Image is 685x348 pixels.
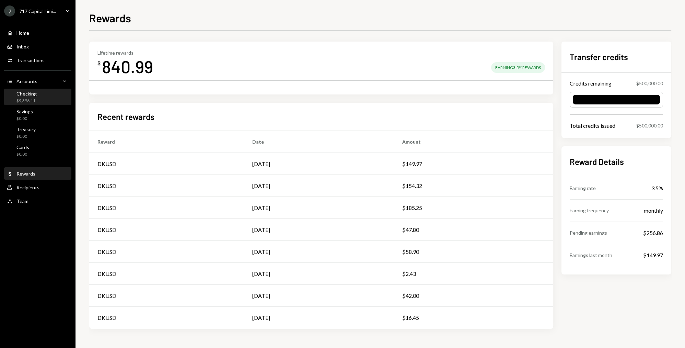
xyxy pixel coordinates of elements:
td: $185.25 [394,197,553,219]
a: Rewards [4,167,71,180]
div: Earning frequency [570,207,609,214]
a: Accounts [4,75,71,87]
td: $149.97 [394,153,553,175]
td: DKUSD [89,285,244,307]
a: Team [4,195,71,207]
td: $58.90 [394,241,553,263]
div: $500,000.00 [636,80,663,87]
div: monthly [644,206,663,215]
th: Date [244,131,394,153]
a: Transactions [4,54,71,66]
td: $16.45 [394,307,553,329]
div: [DATE] [252,270,270,278]
div: $0.00 [16,116,33,122]
div: Home [16,30,29,36]
div: 7 [4,5,15,16]
div: Earnings last month [570,251,612,259]
th: Amount [394,131,553,153]
div: $500,000.00 [636,122,663,129]
div: [DATE] [252,160,270,168]
a: Treasury$0.00 [4,124,71,141]
a: Home [4,26,71,39]
div: 3.5% [651,184,663,192]
a: Recipients [4,181,71,193]
div: $9,396.11 [16,98,37,104]
div: $256.86 [643,229,663,237]
h1: Rewards [89,11,131,25]
div: Accounts [16,78,37,84]
td: DKUSD [89,263,244,285]
div: Earning 3.5% Rewards [491,62,545,73]
div: $0.00 [16,134,36,139]
div: [DATE] [252,226,270,234]
td: DKUSD [89,153,244,175]
td: $2.43 [394,263,553,285]
div: Checking [16,91,37,97]
div: Recipients [16,184,39,190]
h2: Reward Details [570,156,663,167]
td: $154.32 [394,175,553,197]
th: Reward [89,131,244,153]
td: DKUSD [89,197,244,219]
a: Cards$0.00 [4,142,71,159]
div: Rewards [16,171,35,177]
div: 840.99 [102,56,153,77]
div: $149.97 [643,251,663,259]
div: Cards [16,144,29,150]
h2: Recent rewards [97,111,154,122]
div: Team [16,198,28,204]
div: [DATE] [252,204,270,212]
td: DKUSD [89,175,244,197]
div: Transactions [16,57,45,63]
div: Pending earnings [570,229,607,236]
div: Credits remaining [570,79,612,88]
div: Savings [16,109,33,114]
div: Total credits issued [570,122,615,130]
td: DKUSD [89,307,244,329]
h2: Transfer credits [570,51,663,63]
div: Inbox [16,44,29,49]
a: Inbox [4,40,71,53]
td: $47.80 [394,219,553,241]
div: Lifetime rewards [97,50,153,56]
td: DKUSD [89,241,244,263]
div: $ [97,60,101,67]
div: $0.00 [16,151,29,157]
a: Savings$0.00 [4,106,71,123]
a: Checking$9,396.11 [4,89,71,105]
div: Treasury [16,126,36,132]
div: [DATE] [252,314,270,322]
div: [DATE] [252,292,270,300]
td: DKUSD [89,219,244,241]
div: [DATE] [252,248,270,256]
div: 717 Capital Limi... [19,8,56,14]
td: $42.00 [394,285,553,307]
div: [DATE] [252,182,270,190]
div: Earning rate [570,184,596,192]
